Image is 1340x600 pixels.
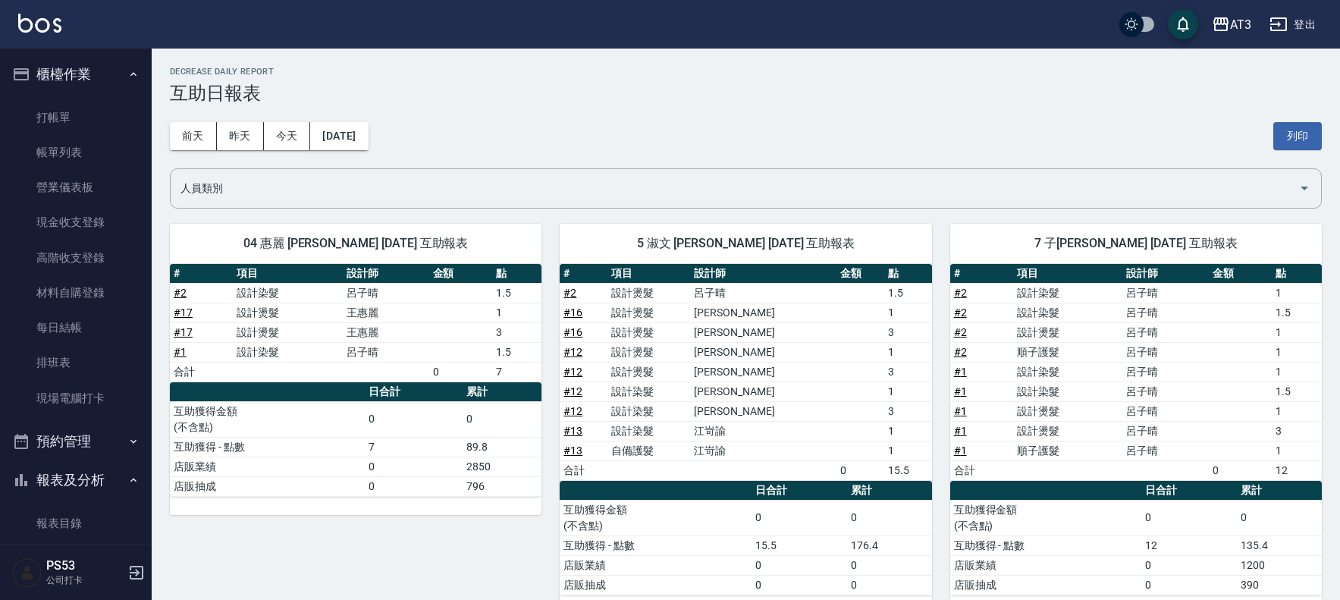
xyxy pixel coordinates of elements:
td: 0 [847,500,932,536]
td: 呂子晴 [1122,441,1209,460]
button: 報表及分析 [6,460,146,500]
img: Logo [18,14,61,33]
h2: Decrease Daily Report [170,67,1322,77]
td: 呂子晴 [1122,303,1209,322]
img: Person [12,558,42,588]
a: 店家日報表 [6,541,146,576]
td: 1 [884,441,932,460]
td: 796 [463,476,541,496]
a: #12 [563,366,582,378]
td: 0 [365,401,463,437]
td: 設計染髮 [1013,362,1122,382]
td: 呂子晴 [1122,342,1209,362]
td: 呂子晴 [1122,421,1209,441]
h5: PS53 [46,558,124,573]
td: 135.4 [1237,536,1322,555]
td: 15.5 [752,536,847,555]
button: 櫃檯作業 [6,55,146,94]
table: a dense table [950,481,1322,595]
a: #13 [563,445,582,457]
td: 合計 [560,460,607,480]
p: 公司打卡 [46,573,124,587]
button: Open [1292,176,1316,200]
th: 點 [1272,264,1322,284]
th: 金額 [836,264,884,284]
td: 0 [847,575,932,595]
td: 順子護髮 [1013,342,1122,362]
td: 0 [836,460,884,480]
td: 店販抽成 [560,575,751,595]
a: 高階收支登錄 [6,240,146,275]
table: a dense table [950,264,1322,481]
td: 設計染髮 [233,283,342,303]
td: 合計 [950,460,1013,480]
td: 0 [429,362,492,382]
td: 設計燙髮 [607,322,690,342]
td: 3 [884,322,932,342]
th: 日合計 [365,382,463,402]
td: 店販抽成 [170,476,365,496]
td: 0 [752,555,847,575]
a: 打帳單 [6,100,146,135]
td: 互助獲得 - 點數 [170,437,365,457]
td: 390 [1237,575,1322,595]
span: 7 子[PERSON_NAME] [DATE] 互助報表 [968,236,1304,251]
td: 0 [1237,500,1322,536]
th: 金額 [1209,264,1272,284]
td: 設計染髮 [1013,303,1122,322]
td: 0 [1209,460,1272,480]
td: 呂子晴 [690,283,836,303]
td: 1 [1272,362,1322,382]
table: a dense table [170,264,541,382]
a: #1 [954,445,967,457]
h3: 互助日報表 [170,83,1322,104]
td: 呂子晴 [343,342,429,362]
a: #1 [954,425,967,437]
td: 呂子晴 [1122,283,1209,303]
th: 累計 [847,481,932,501]
td: 呂子晴 [1122,362,1209,382]
th: 項目 [1013,264,1122,284]
td: 設計燙髮 [607,362,690,382]
td: 設計染髮 [607,401,690,421]
td: 設計染髮 [607,421,690,441]
td: 呂子晴 [1122,382,1209,401]
th: 項目 [233,264,342,284]
th: 累計 [463,382,541,402]
td: 店販業績 [950,555,1141,575]
input: 人員名稱 [177,175,1292,202]
a: #12 [563,385,582,397]
th: # [560,264,607,284]
td: 合計 [170,362,233,382]
a: #1 [954,405,967,417]
td: 0 [365,476,463,496]
table: a dense table [170,382,541,497]
td: 7 [365,437,463,457]
a: 現金收支登錄 [6,205,146,240]
td: 7 [492,362,542,382]
button: 前天 [170,122,217,150]
td: 15.5 [884,460,932,480]
td: 0 [752,575,847,595]
table: a dense table [560,264,931,481]
td: 設計燙髮 [1013,421,1122,441]
td: 1 [1272,283,1322,303]
td: 0 [1141,575,1237,595]
th: 日合計 [1141,481,1237,501]
td: 12 [1272,460,1322,480]
a: #12 [563,346,582,358]
th: 設計師 [690,264,836,284]
td: 設計燙髮 [607,283,690,303]
td: 店販業績 [170,457,365,476]
a: #1 [954,385,967,397]
td: 1 [884,382,932,401]
td: 1 [492,303,542,322]
td: 1.5 [492,342,542,362]
th: 項目 [607,264,690,284]
th: # [950,264,1013,284]
a: #2 [563,287,576,299]
td: 1.5 [492,283,542,303]
button: 列印 [1273,122,1322,150]
a: #12 [563,405,582,417]
td: 12 [1141,536,1237,555]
